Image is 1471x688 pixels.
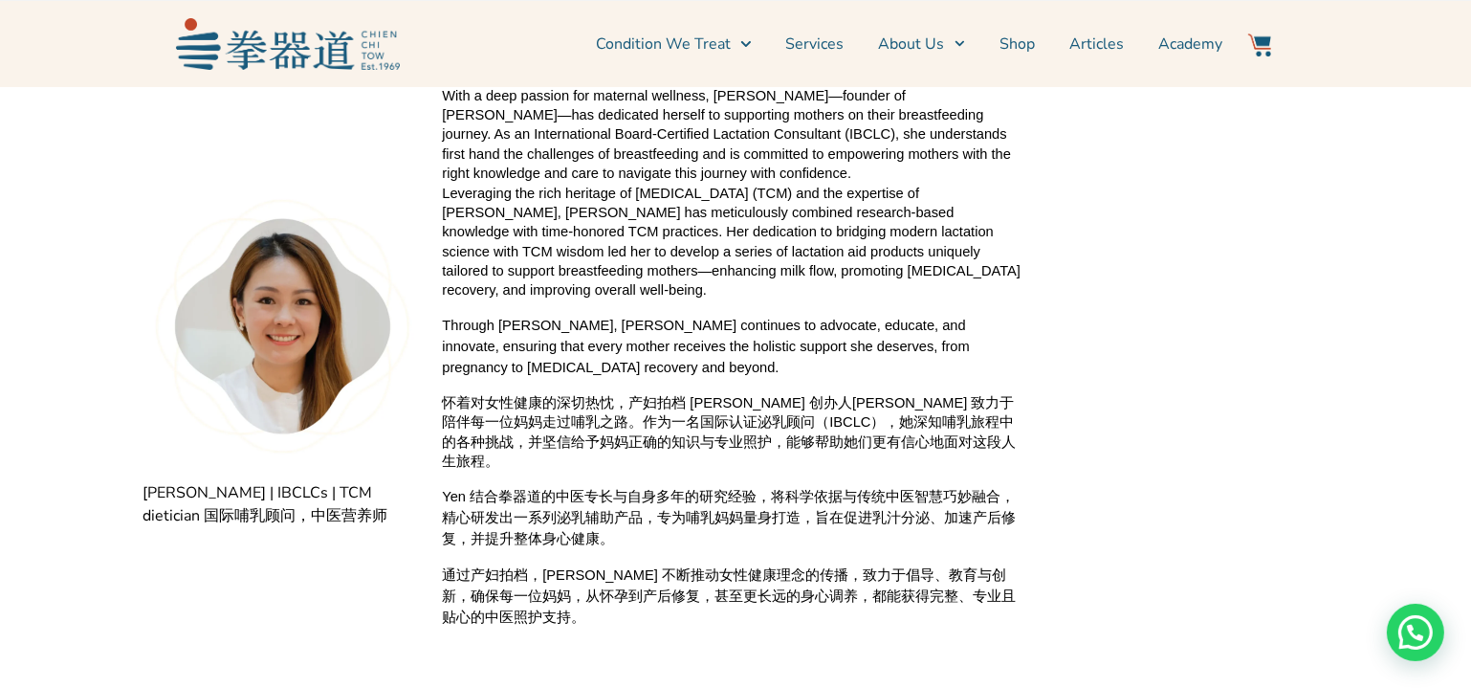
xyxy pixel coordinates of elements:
[442,315,1022,378] span: Through [PERSON_NAME], [PERSON_NAME] continues to advocate, educate, and innovate, ensuring that ...
[1069,20,1124,68] a: Articles
[999,20,1035,68] a: Shop
[596,20,751,68] a: Condition We Treat
[143,481,423,527] span: [PERSON_NAME] | IBCLCs | TCM dietician 国际哺乳顾问，中医营养师
[1158,20,1222,68] a: Academy
[442,86,1022,183] span: With a deep passion for maternal wellness, [PERSON_NAME]—founder of [PERSON_NAME]—has dedicated h...
[879,20,965,68] a: About Us
[442,184,1022,300] span: Leveraging the rich heritage of [MEDICAL_DATA] (TCM) and the expertise of [PERSON_NAME], [PERSON_...
[786,20,845,68] a: Services
[1248,33,1271,56] img: Website Icon-03
[442,486,1022,549] span: Yen 结合拳器道的中医专长与自身多年的研究经验，将科学依据与传统中医智慧巧妙融合，精心研发出一系列泌乳辅助产品，专为哺乳妈妈量身打造，旨在促进乳汁分泌、加速产后修复，并提升整体身心健康。
[409,20,1222,68] nav: Menu
[442,393,1022,471] span: 怀着对女性健康的深切热忱，产妇拍档 [PERSON_NAME] 创办人[PERSON_NAME] 致力于陪伴每一位妈妈走过哺乳之路。作为一名国际认证泌乳顾问（IBCLC），她深知哺乳旅程中的各种...
[442,565,1022,628] span: 通过产妇拍档，[PERSON_NAME] 不断推动女性健康理念的传播，致力于倡导、教育与创新，确保每一位妈妈，从怀孕到产后修复，甚至更长远的身心调养，都能获得完整、专业且贴心的中医照护支持。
